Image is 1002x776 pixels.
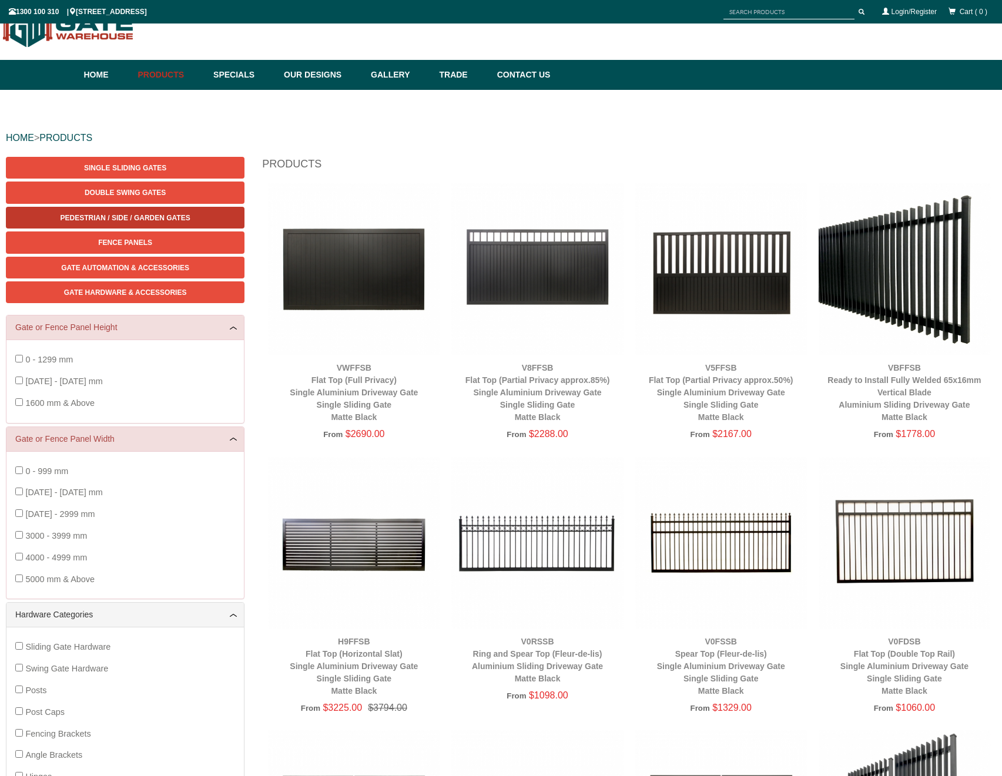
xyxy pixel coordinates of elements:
[207,60,278,90] a: Specials
[691,430,710,439] span: From
[25,642,110,651] span: Sliding Gate Hardware
[39,133,92,143] a: PRODUCTS
[25,707,64,717] span: Post Caps
[819,183,990,355] img: VBFFSB - Ready to Install Fully Welded 65x16mm Vertical Blade - Aluminium Sliding Driveway Gate -...
[132,60,208,90] a: Products
[25,398,95,408] span: 1600 mm & Above
[346,429,385,439] span: $2690.00
[323,430,343,439] span: From
[25,488,102,497] span: [DATE] - [DATE] mm
[712,703,752,713] span: $1329.00
[290,637,418,696] a: H9FFSBFlat Top (Horizontal Slat)Single Aluminium Driveway GateSingle Sliding GateMatte Black
[767,462,1002,735] iframe: LiveChat chat widget
[6,119,996,157] div: >
[529,690,568,700] span: $1098.00
[649,363,793,422] a: V5FFSBFlat Top (Partial Privacy approx.50%)Single Aluminium Driveway GateSingle Sliding GateMatte...
[451,183,623,355] img: V8FFSB - Flat Top (Partial Privacy approx.85%) - Single Aluminium Driveway Gate - Single Sliding ...
[723,5,854,19] input: SEARCH PRODUCTS
[61,264,189,272] span: Gate Automation & Accessories
[98,238,152,247] span: Fence Panels
[25,729,91,738] span: Fencing Brackets
[323,703,362,713] span: $3225.00
[960,8,987,16] span: Cart ( 0 )
[84,164,166,172] span: Single Sliding Gates
[262,157,996,177] h1: Products
[827,363,981,422] a: VBFFSBReady to Install Fully Welded 65x16mm Vertical BladeAluminium Sliding Driveway GateMatte Black
[465,363,610,422] a: V8FFSBFlat Top (Partial Privacy approx.85%)Single Aluminium Driveway GateSingle Sliding GateMatte...
[896,429,935,439] span: $1778.00
[691,704,710,713] span: From
[433,60,491,90] a: Trade
[64,288,187,297] span: Gate Hardware & Accessories
[6,157,244,179] a: Single Sliding Gates
[819,457,990,629] img: V0FDSB - Flat Top (Double Top Rail) - Single Aluminium Driveway Gate - Single Sliding Gate - Matt...
[6,182,244,203] a: Double Swing Gates
[25,750,82,760] span: Angle Brackets
[61,214,190,222] span: Pedestrian / Side / Garden Gates
[6,133,34,143] a: HOME
[25,664,108,673] span: Swing Gate Hardware
[25,355,73,364] span: 0 - 1299 mm
[268,183,440,355] img: VWFFSB - Flat Top (Full Privacy) - Single Aluminium Driveway Gate - Single Sliding Gate - Matte B...
[25,377,102,386] span: [DATE] - [DATE] mm
[25,531,87,540] span: 3000 - 3999 mm
[712,429,752,439] span: $2167.00
[84,60,132,90] a: Home
[657,637,785,696] a: V0FSSBSpear Top (Fleur-de-lis)Single Aluminium Driveway GateSingle Sliding GateMatte Black
[25,509,95,519] span: [DATE] - 2999 mm
[6,231,244,253] a: Fence Panels
[301,704,320,713] span: From
[6,257,244,278] a: Gate Automation & Accessories
[15,609,235,621] a: Hardware Categories
[25,575,95,584] span: 5000 mm & Above
[635,457,807,629] img: V0FSSB - Spear Top (Fleur-de-lis) - Single Aluminium Driveway Gate - Single Sliding Gate - Matte ...
[15,433,235,445] a: Gate or Fence Panel Width
[507,691,526,700] span: From
[278,60,365,90] a: Our Designs
[472,637,603,683] a: V0RSSBRing and Spear Top (Fleur-de-lis)Aluminium Sliding Driveway GateMatte Black
[25,553,87,562] span: 4000 - 4999 mm
[25,466,68,476] span: 0 - 999 mm
[451,457,623,629] img: V0RSSB - Ring and Spear Top (Fleur-de-lis) - Aluminium Sliding Driveway Gate - Matte Black - Gate...
[529,429,568,439] span: $2288.00
[6,207,244,229] a: Pedestrian / Side / Garden Gates
[874,430,893,439] span: From
[892,8,937,16] a: Login/Register
[268,457,440,629] img: H9FFSB - Flat Top (Horizontal Slat) - Single Aluminium Driveway Gate - Single Sliding Gate - Matt...
[362,703,407,713] span: $3794.00
[507,430,526,439] span: From
[635,183,807,355] img: V5FFSB - Flat Top (Partial Privacy approx.50%) - Single Aluminium Driveway Gate - Single Sliding ...
[290,363,418,422] a: VWFFSBFlat Top (Full Privacy)Single Aluminium Driveway GateSingle Sliding GateMatte Black
[365,60,433,90] a: Gallery
[25,686,46,695] span: Posts
[9,8,147,16] span: 1300 100 310 | [STREET_ADDRESS]
[6,281,244,303] a: Gate Hardware & Accessories
[85,189,166,197] span: Double Swing Gates
[15,321,235,334] a: Gate or Fence Panel Height
[491,60,551,90] a: Contact Us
